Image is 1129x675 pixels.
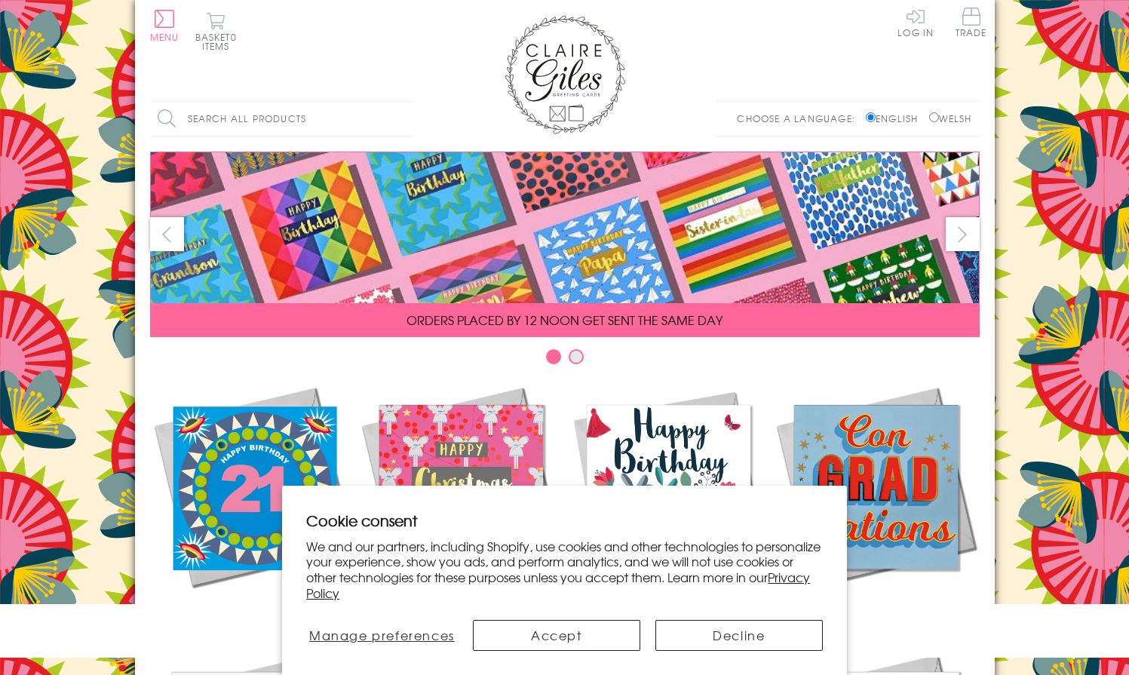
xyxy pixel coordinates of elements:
[897,8,934,37] a: Log In
[866,112,876,122] input: English
[306,510,823,531] h2: Cookie consent
[150,348,980,372] div: Carousel Pagination
[204,602,302,620] span: New Releases
[202,30,237,53] span: 0 items
[772,383,980,620] a: Academic
[956,8,987,37] span: Trade
[306,538,823,601] p: We and our partners, including Shopify, use cookies and other technologies to personalize your ex...
[150,10,179,41] button: Menu
[956,8,987,40] a: Trade
[306,568,810,602] a: Privacy Policy
[150,30,179,44] span: Menu
[407,311,722,329] span: ORDERS PLACED BY 12 NOON GET SENT THE SAME DAY
[946,217,980,251] button: next
[655,620,823,651] button: Decline
[569,349,584,364] button: Carousel Page 2
[505,15,625,134] img: Claire Giles Greetings Cards
[929,112,939,122] input: Welsh
[565,383,772,620] a: Birthdays
[929,112,972,125] label: Welsh
[837,602,915,620] span: Academic
[150,102,414,136] input: Search all products
[866,112,925,125] label: English
[546,349,561,364] button: Carousel Page 1 (Current Slide)
[473,620,640,651] button: Accept
[306,620,457,651] button: Manage preferences
[309,626,455,644] span: Manage preferences
[150,383,357,620] a: New Releases
[195,12,237,51] button: Basket0 items
[737,112,863,125] p: Choose a language:
[399,102,414,136] input: Search
[150,217,184,251] button: prev
[357,383,565,620] a: Christmas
